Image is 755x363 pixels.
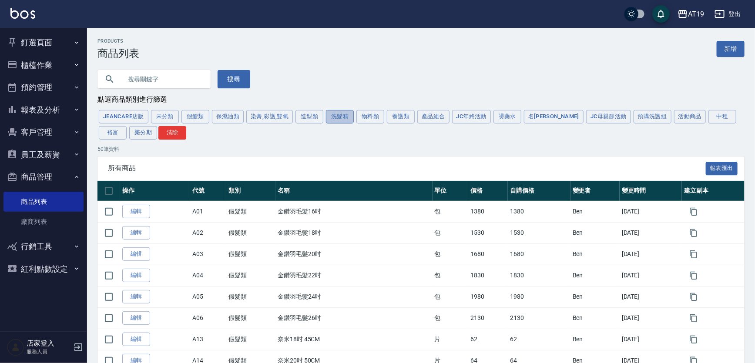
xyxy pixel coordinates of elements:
[275,265,432,286] td: 金鑽羽毛髮22吋
[226,201,275,222] td: 假髮類
[433,181,469,201] th: 單位
[570,243,620,265] td: Ben
[620,329,682,350] td: [DATE]
[620,201,682,222] td: [DATE]
[468,222,508,243] td: 1530
[226,286,275,307] td: 假髮類
[508,307,570,329] td: 2130
[433,265,469,286] td: 包
[246,110,293,123] button: 染膏,彩護,雙氧
[3,121,84,143] button: 客戶管理
[3,54,84,77] button: 櫃檯作業
[275,222,432,243] td: 金鑽羽毛髮18吋
[226,222,275,243] td: 假髮類
[108,164,706,173] span: 所有商品
[634,110,671,123] button: 預購洗護組
[586,110,631,123] button: JC母親節活動
[620,286,682,307] td: [DATE]
[620,222,682,243] td: [DATE]
[620,265,682,286] td: [DATE]
[570,181,620,201] th: 變更者
[652,5,670,23] button: save
[620,181,682,201] th: 變更時間
[3,76,84,99] button: 預約管理
[122,205,150,218] a: 編輯
[190,329,226,350] td: A13
[468,243,508,265] td: 1680
[570,201,620,222] td: Ben
[181,110,209,123] button: 假髮類
[226,265,275,286] td: 假髮類
[508,201,570,222] td: 1380
[3,258,84,280] button: 紅利點數設定
[275,181,432,201] th: 名稱
[417,110,450,123] button: 產品組合
[706,163,738,172] a: 報表匯出
[508,286,570,307] td: 1980
[433,307,469,329] td: 包
[433,222,469,243] td: 包
[97,47,139,60] h3: 商品列表
[97,38,139,44] h2: Products
[122,333,150,346] a: 編輯
[452,110,491,123] button: JC年終活動
[99,126,127,140] button: 裕富
[706,162,738,175] button: 報表匯出
[212,110,244,123] button: 保濕油類
[387,110,415,123] button: 養護類
[122,226,150,240] a: 編輯
[275,307,432,329] td: 金鑽羽毛髮26吋
[717,41,745,57] a: 新增
[226,243,275,265] td: 假髮類
[468,286,508,307] td: 1980
[688,9,704,20] div: AT19
[674,5,708,23] button: AT19
[3,31,84,54] button: 釘選頁面
[524,110,584,123] button: 名[PERSON_NAME]
[27,339,71,348] h5: 店家登入
[190,307,226,329] td: A06
[570,286,620,307] td: Ben
[122,311,150,325] a: 編輯
[3,143,84,166] button: 員工及薪資
[468,265,508,286] td: 1830
[27,348,71,356] p: 服務人員
[3,99,84,121] button: 報表及分析
[97,145,745,153] p: 50 筆資料
[120,181,190,201] th: 操作
[711,6,745,22] button: 登出
[570,222,620,243] td: Ben
[275,329,432,350] td: 奈米18吋 45CM
[151,110,179,123] button: 未分類
[468,307,508,329] td: 2130
[508,265,570,286] td: 1830
[468,329,508,350] td: 62
[218,70,250,88] button: 搜尋
[275,286,432,307] td: 金鑽羽毛髮24吋
[356,110,384,123] button: 物料類
[493,110,521,123] button: 燙藥水
[433,243,469,265] td: 包
[295,110,323,123] button: 造型類
[226,307,275,329] td: 假髮類
[508,329,570,350] td: 62
[190,243,226,265] td: A03
[508,181,570,201] th: 自購價格
[620,307,682,329] td: [DATE]
[468,181,508,201] th: 價格
[158,126,186,140] button: 清除
[570,329,620,350] td: Ben
[190,222,226,243] td: A02
[122,247,150,261] a: 編輯
[326,110,354,123] button: 洗髮精
[708,110,736,123] button: 中租
[190,286,226,307] td: A05
[122,290,150,303] a: 編輯
[190,201,226,222] td: A01
[129,126,157,140] button: 樂分期
[3,192,84,212] a: 商品列表
[226,181,275,201] th: 類別
[508,243,570,265] td: 1680
[122,67,204,91] input: 搜尋關鍵字
[99,110,148,123] button: JeanCare店販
